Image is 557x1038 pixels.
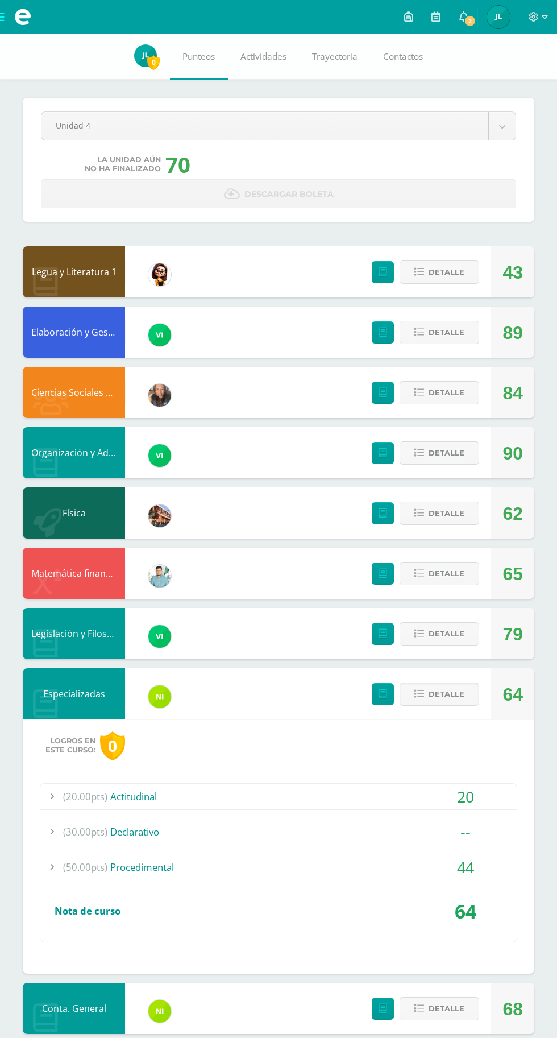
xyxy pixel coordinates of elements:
img: ca60df5ae60ada09d1f93a1da4ab2e41.png [148,685,171,708]
div: Organización y Admon. [23,427,125,478]
span: (50.00pts) [63,854,107,880]
a: Contactos [371,34,436,80]
span: 0 [147,55,160,69]
div: 64 [502,669,523,720]
span: Detalle [429,443,464,464]
div: Procedimental [40,854,517,880]
div: Declarativo [40,819,517,845]
button: Detalle [400,997,479,1020]
img: a419fc3700045a567fcaca03794caf78.png [134,44,157,67]
span: Detalle [429,563,464,584]
button: Detalle [400,441,479,465]
div: 70 [165,150,190,179]
div: Ciencias Sociales y Formación Ciudadana [23,367,125,418]
span: Actividades [240,51,286,63]
div: Actitudinal [40,784,517,809]
a: Trayectoria [300,34,371,80]
div: Matemática financiera [23,548,125,599]
span: Unidad 4 [56,112,474,139]
span: Logros en este curso: [45,737,95,755]
button: Detalle [400,381,479,404]
div: Especializadas [23,668,125,719]
div: 44 [414,854,517,880]
a: Punteos [170,34,228,80]
a: Unidad 4 [41,112,516,140]
span: Descargar boleta [244,180,334,208]
span: Detalle [429,322,464,343]
button: Detalle [400,502,479,525]
img: a241c2b06c5b4daf9dd7cbc5f490cd0f.png [148,444,171,467]
div: Elaboración y Gestión de Proyectos [23,307,125,358]
div: Física [23,487,125,539]
span: Contactos [383,51,423,63]
span: Detalle [429,623,464,644]
div: 64 [414,890,517,933]
div: -- [414,819,517,845]
div: 68 [502,983,523,1035]
a: Actividades [228,34,300,80]
span: Trayectoria [312,51,358,63]
img: 0a4f8d2552c82aaa76f7aefb013bc2ce.png [148,504,171,527]
button: Detalle [400,683,479,706]
div: 84 [502,367,523,419]
img: 3bbeeb896b161c296f86561e735fa0fc.png [148,565,171,588]
img: ca60df5ae60ada09d1f93a1da4ab2e41.png [148,1000,171,1023]
span: Detalle [429,684,464,705]
div: 20 [414,784,517,809]
button: Detalle [400,562,479,585]
span: (30.00pts) [63,819,107,845]
span: Nota de curso [55,904,120,917]
div: Conta. General [23,983,125,1034]
div: Legua y Literatura 1 [23,246,125,297]
span: Detalle [429,382,464,403]
span: Punteos [182,51,215,63]
span: Detalle [429,503,464,524]
div: 0 [100,731,125,760]
span: Detalle [429,998,464,1019]
span: La unidad aún no ha finalizado [85,155,161,173]
img: 8286b9a544571e995a349c15127c7be6.png [148,384,171,407]
span: Detalle [429,262,464,283]
img: a419fc3700045a567fcaca03794caf78.png [487,6,510,28]
div: 89 [502,307,523,358]
div: 90 [502,428,523,479]
div: 62 [502,488,523,539]
span: 2 [464,15,476,27]
button: Detalle [400,622,479,646]
span: (20.00pts) [63,784,107,809]
button: Detalle [400,260,479,284]
div: Legislación y Filosofía Empresarial [23,608,125,659]
img: a241c2b06c5b4daf9dd7cbc5f490cd0f.png [148,324,171,346]
div: 79 [502,609,523,660]
img: a241c2b06c5b4daf9dd7cbc5f490cd0f.png [148,625,171,648]
button: Detalle [400,321,479,344]
img: cddb2fafc80e4a6e526b97ae3eca20ef.png [148,263,171,286]
div: 43 [502,247,523,298]
div: 65 [502,548,523,599]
